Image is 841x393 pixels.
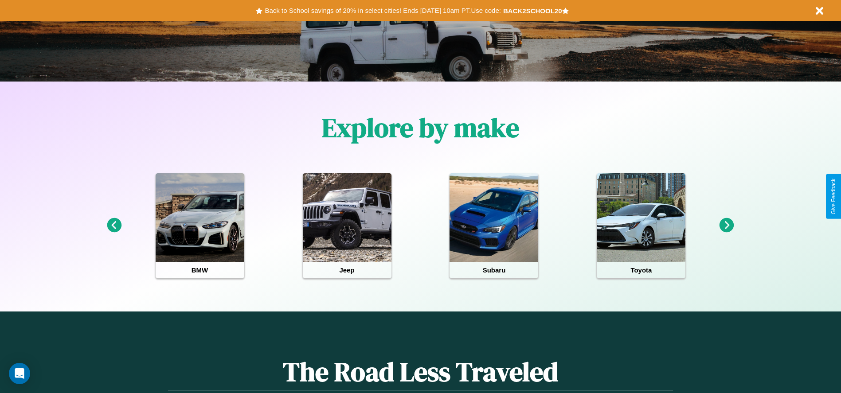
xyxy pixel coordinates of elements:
[450,262,538,278] h4: Subaru
[303,262,391,278] h4: Jeep
[168,354,673,390] h1: The Road Less Traveled
[156,262,244,278] h4: BMW
[503,7,562,15] b: BACK2SCHOOL20
[262,4,503,17] button: Back to School savings of 20% in select cities! Ends [DATE] 10am PT.Use code:
[597,262,685,278] h4: Toyota
[9,363,30,384] div: Open Intercom Messenger
[830,179,837,214] div: Give Feedback
[322,109,519,146] h1: Explore by make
